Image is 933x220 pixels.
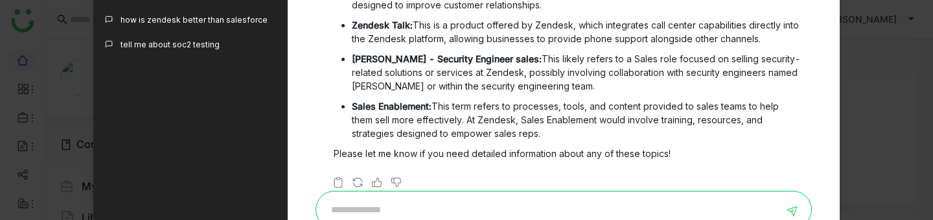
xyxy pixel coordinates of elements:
img: callout.svg [104,14,114,25]
img: thumbs-down.svg [390,176,403,189]
p: Please let me know if you need detailed information about any of these topics! [334,147,802,160]
strong: Zendesk Talk: [352,19,413,31]
p: This term refers to processes, tools, and content provided to sales teams to help them sell more ... [352,99,802,140]
p: This likely refers to a Sales role focused on selling security-related solutions or services at Z... [352,52,802,93]
div: tell me about soc2 testing [121,39,220,51]
strong: Sales Enablement: [352,101,432,112]
div: how is zendesk better than salesforce [121,14,268,26]
img: copy-askbuddy.svg [332,176,345,189]
img: regenerate-askbuddy.svg [351,176,364,189]
img: thumbs-up.svg [371,176,384,189]
p: This is a product offered by Zendesk, which integrates call center capabilities directly into the... [352,18,802,45]
strong: [PERSON_NAME] - Security Engineer sales: [352,53,542,64]
img: callout.svg [104,39,114,49]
